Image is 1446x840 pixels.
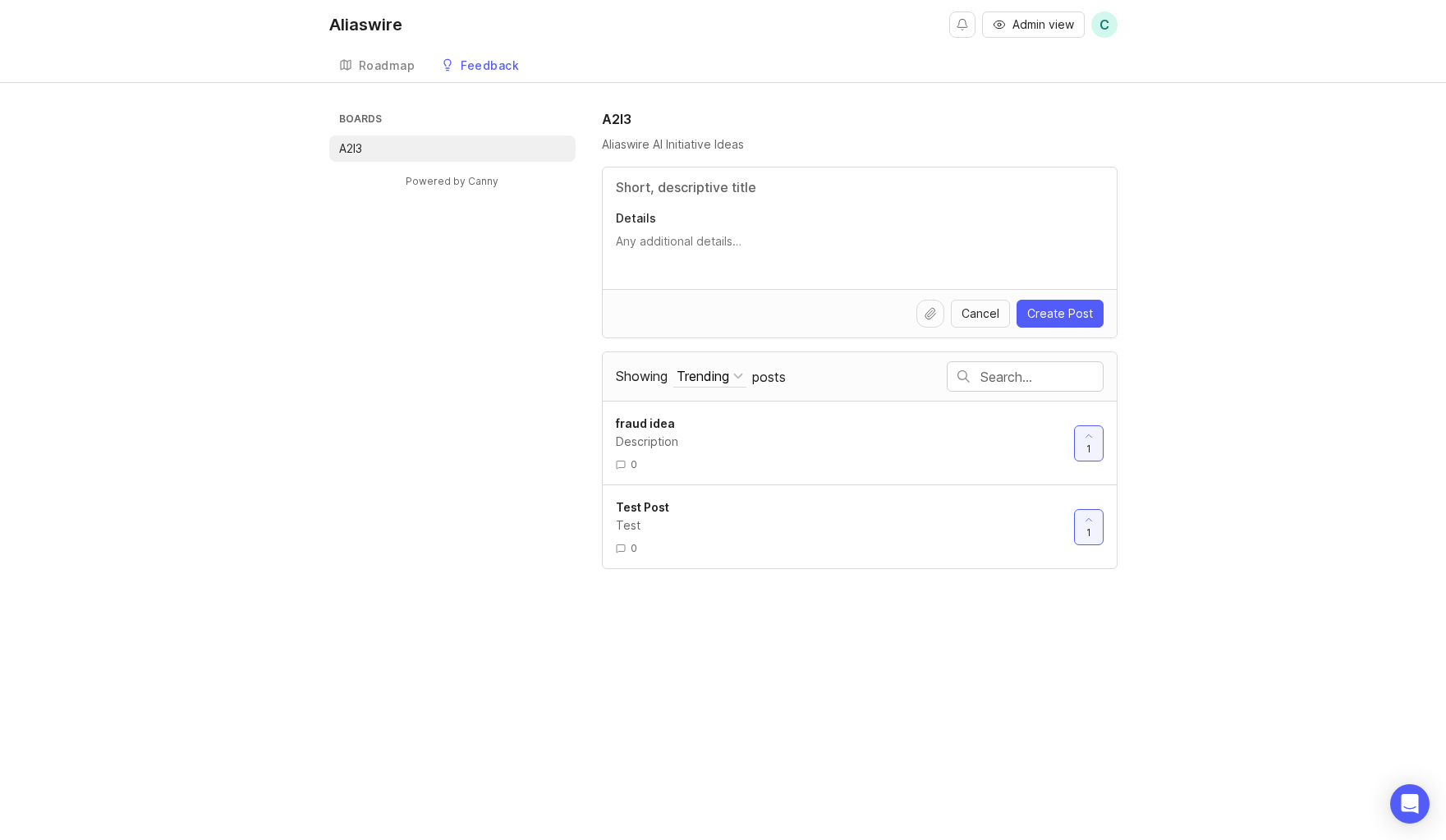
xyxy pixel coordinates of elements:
[616,498,1074,555] a: Test PostTest0
[1086,442,1091,456] span: 1
[616,416,675,430] span: fraud idea
[1091,11,1118,38] button: C
[616,516,1061,535] div: Test
[616,368,668,384] span: Showing
[949,11,975,38] button: Notifications
[602,109,631,129] h1: A2I3
[1086,526,1091,539] span: 1
[339,140,362,157] p: A2I3
[616,233,1104,266] textarea: Details
[631,541,637,555] span: 0
[616,500,669,514] span: Test Post
[329,135,576,162] a: A2I3
[677,367,729,385] div: Trending
[982,11,1085,38] button: Admin view
[616,177,1104,197] input: Title
[359,60,415,71] div: Roadmap
[602,135,1118,154] div: Aliaswire AI Initiative Ideas
[1074,425,1104,461] button: 1
[1074,509,1104,545] button: 1
[631,457,637,471] span: 0
[329,49,425,83] a: Roadmap
[1027,305,1093,322] span: Create Post
[1017,300,1104,328] button: Create Post
[461,60,519,71] div: Feedback
[329,16,402,33] div: Aliaswire
[1390,784,1430,824] div: Open Intercom Messenger
[616,210,1104,227] p: Details
[980,368,1103,386] input: Search…
[336,109,576,132] h3: Boards
[752,368,786,386] span: posts
[673,365,746,388] button: Showing
[1099,15,1109,34] span: C
[951,300,1010,328] button: Cancel
[403,172,501,190] a: Powered by Canny
[616,433,1061,451] div: Description
[431,49,529,83] a: Feedback
[1012,16,1074,33] span: Admin view
[616,415,1074,471] a: fraud ideaDescription0
[962,305,999,322] span: Cancel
